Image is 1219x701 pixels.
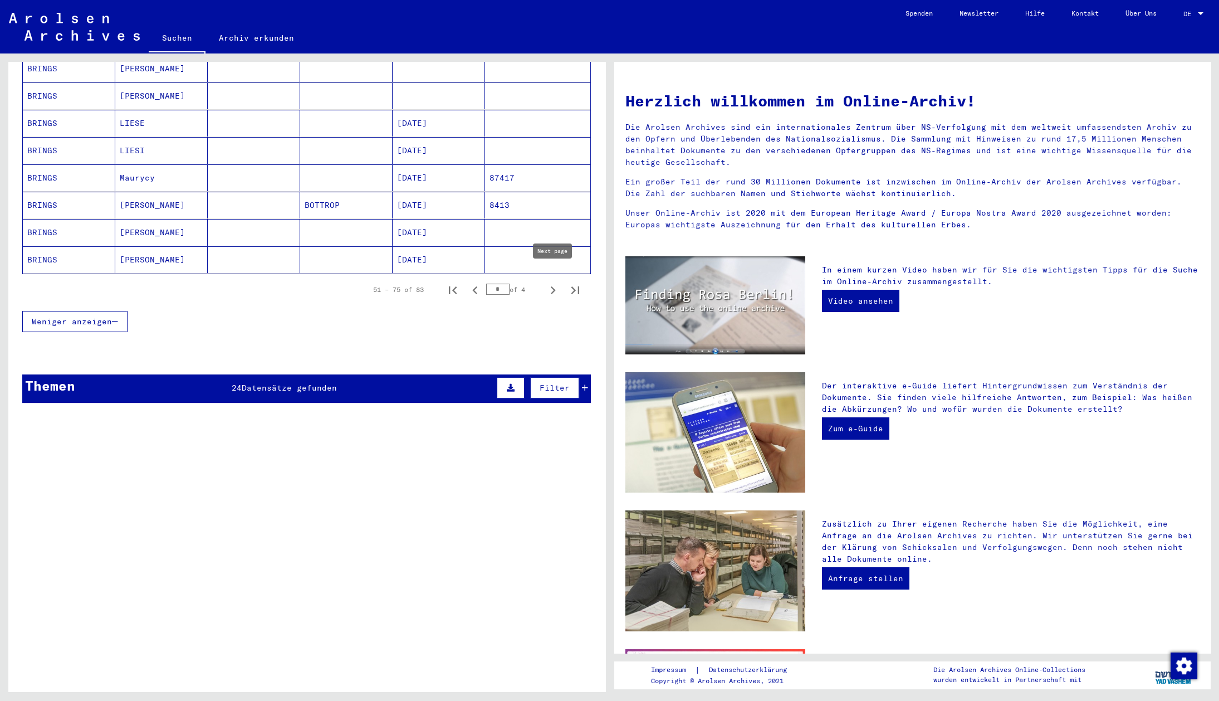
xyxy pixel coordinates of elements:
[485,192,590,218] mat-cell: 8413
[23,164,115,191] mat-cell: BRINGS
[822,417,889,440] a: Zum e-Guide
[933,675,1085,685] p: wurden entwickelt in Partnerschaft mit
[22,311,128,332] button: Weniger anzeigen
[1183,10,1196,18] span: DE
[822,264,1200,288] p: In einem kurzen Video haben wir für Sie die wichtigsten Tipps für die Suche im Online-Archiv zusa...
[530,377,579,398] button: Filter
[205,25,307,51] a: Archiv erkunden
[393,110,485,137] mat-cell: [DATE]
[393,164,485,191] mat-cell: [DATE]
[115,137,208,164] mat-cell: LIESI
[651,664,800,676] div: |
[822,518,1200,565] p: Zusätzlich zu Ihrer eigenen Recherche haben Sie die Möglichkeit, eine Anfrage an die Arolsen Arch...
[625,176,1200,199] p: Ein großer Teil der rund 30 Millionen Dokumente ist inzwischen im Online-Archiv der Arolsen Archi...
[822,290,899,312] a: Video ansehen
[933,665,1085,675] p: Die Arolsen Archives Online-Collections
[23,192,115,218] mat-cell: BRINGS
[1170,652,1197,679] div: Zustimmung ändern
[115,192,208,218] mat-cell: [PERSON_NAME]
[23,82,115,109] mat-cell: BRINGS
[115,219,208,246] mat-cell: [PERSON_NAME]
[393,219,485,246] mat-cell: [DATE]
[393,192,485,218] mat-cell: [DATE]
[822,567,909,590] a: Anfrage stellen
[32,317,112,327] span: Weniger anzeigen
[485,164,590,191] mat-cell: 87417
[486,284,542,295] div: of 4
[540,383,570,393] span: Filter
[700,664,800,676] a: Datenschutzerklärung
[1153,661,1194,689] img: yv_logo.png
[625,89,1200,113] h1: Herzlich willkommen im Online-Archiv!
[564,279,586,301] button: Last page
[115,246,208,273] mat-cell: [PERSON_NAME]
[651,664,695,676] a: Impressum
[23,246,115,273] mat-cell: BRINGS
[232,383,242,393] span: 24
[149,25,205,53] a: Suchen
[115,164,208,191] mat-cell: Maurycy
[115,110,208,137] mat-cell: LIESE
[442,279,464,301] button: First page
[542,279,564,301] button: Next page
[625,510,806,631] img: inquiries.jpg
[23,137,115,164] mat-cell: BRINGS
[9,13,140,41] img: Arolsen_neg.svg
[822,380,1200,415] p: Der interaktive e-Guide liefert Hintergrundwissen zum Verständnis der Dokumente. Sie finden viele...
[115,82,208,109] mat-cell: [PERSON_NAME]
[625,207,1200,231] p: Unser Online-Archiv ist 2020 mit dem European Heritage Award / Europa Nostra Award 2020 ausgezeic...
[625,372,806,493] img: eguide.jpg
[373,285,424,295] div: 51 – 75 of 83
[23,110,115,137] mat-cell: BRINGS
[242,383,337,393] span: Datensätze gefunden
[625,256,806,354] img: video.jpg
[464,279,486,301] button: Previous page
[23,55,115,82] mat-cell: BRINGS
[393,246,485,273] mat-cell: [DATE]
[23,219,115,246] mat-cell: BRINGS
[115,55,208,82] mat-cell: [PERSON_NAME]
[651,676,800,686] p: Copyright © Arolsen Archives, 2021
[393,137,485,164] mat-cell: [DATE]
[25,376,75,396] div: Themen
[625,121,1200,168] p: Die Arolsen Archives sind ein internationales Zentrum über NS-Verfolgung mit dem weltweit umfasse...
[300,192,393,218] mat-cell: BOTTROP
[1171,653,1197,679] img: Zustimmung ändern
